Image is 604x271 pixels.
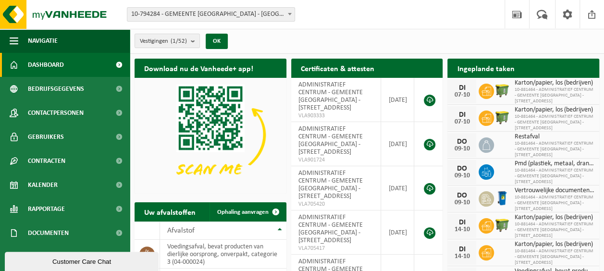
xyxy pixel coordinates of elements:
[514,241,594,248] span: Karton/papier, los (bedrijven)
[447,59,524,77] h2: Ingeplande taken
[135,78,286,192] img: Download de VHEPlus App
[28,53,64,77] span: Dashboard
[291,59,384,77] h2: Certificaten & attesten
[171,38,187,44] count: (1/52)
[28,197,65,221] span: Rapportage
[494,82,510,99] img: WB-1100-HPE-GN-51
[5,250,160,271] iframe: chat widget
[381,210,414,255] td: [DATE]
[514,133,594,141] span: Restafval
[514,114,594,131] span: 10-881464 - ADMINISTRATIEF CENTRUM - GEMEENTE [GEOGRAPHIC_DATA] - [STREET_ADDRESS]
[452,119,471,125] div: 07-10
[381,166,414,210] td: [DATE]
[135,34,200,48] button: Vestigingen(1/52)
[28,221,69,245] span: Documenten
[298,170,363,200] span: ADMINISTRATIEF CENTRUM - GEMEENTE [GEOGRAPHIC_DATA] - [STREET_ADDRESS]
[514,222,594,239] span: 10-881464 - ADMINISTRATIEF CENTRUM - GEMEENTE [GEOGRAPHIC_DATA] - [STREET_ADDRESS]
[28,125,64,149] span: Gebruikers
[514,214,594,222] span: Karton/papier, los (bedrijven)
[452,146,471,152] div: 09-10
[217,209,269,215] span: Ophaling aanvragen
[452,226,471,233] div: 14-10
[298,125,363,156] span: ADMINISTRATIEF CENTRUM - GEMEENTE [GEOGRAPHIC_DATA] - [STREET_ADDRESS]
[514,106,594,114] span: Karton/papier, los (bedrijven)
[452,192,471,199] div: DO
[452,219,471,226] div: DI
[514,187,594,195] span: Vertrouwelijke documenten (recyclage)
[298,214,363,244] span: ADMINISTRATIEF CENTRUM - GEMEENTE [GEOGRAPHIC_DATA] - [STREET_ADDRESS]
[381,78,414,122] td: [DATE]
[452,246,471,253] div: DI
[452,253,471,260] div: 14-10
[298,81,363,111] span: ADMINISTRATIEF CENTRUM - GEMEENTE [GEOGRAPHIC_DATA] - [STREET_ADDRESS]
[452,111,471,119] div: DI
[514,168,594,185] span: 10-881464 - ADMINISTRATIEF CENTRUM - GEMEENTE [GEOGRAPHIC_DATA] - [STREET_ADDRESS]
[514,79,594,87] span: Karton/papier, los (bedrijven)
[514,87,594,104] span: 10-881464 - ADMINISTRATIEF CENTRUM - GEMEENTE [GEOGRAPHIC_DATA] - [STREET_ADDRESS]
[514,160,594,168] span: Pmd (plastiek, metaal, drankkartons) (bedrijven)
[28,149,65,173] span: Contracten
[298,112,374,120] span: VLA903333
[452,84,471,92] div: DI
[127,8,295,21] span: 10-794284 - GEMEENTE BEVEREN - BEVEREN-WAAS
[28,245,72,269] span: Product Shop
[514,195,594,212] span: 10-881464 - ADMINISTRATIEF CENTRUM - GEMEENTE [GEOGRAPHIC_DATA] - [STREET_ADDRESS]
[452,172,471,179] div: 09-10
[494,109,510,125] img: WB-1100-HPE-GN-51
[298,156,374,164] span: VLA901724
[298,245,374,252] span: VLA705417
[135,202,205,221] h2: Uw afvalstoffen
[160,240,286,269] td: voedingsafval, bevat producten van dierlijke oorsprong, onverpakt, categorie 3 (04-000024)
[381,122,414,166] td: [DATE]
[298,200,374,208] span: VLA705420
[452,165,471,172] div: DO
[494,190,510,206] img: WB-0240-HPE-BE-09
[452,92,471,99] div: 07-10
[206,34,228,49] button: OK
[494,217,510,233] img: WB-1100-HPE-GN-51
[210,202,285,222] a: Ophaling aanvragen
[452,199,471,206] div: 09-10
[514,141,594,158] span: 10-881464 - ADMINISTRATIEF CENTRUM - GEMEENTE [GEOGRAPHIC_DATA] - [STREET_ADDRESS]
[452,138,471,146] div: DO
[514,248,594,266] span: 10-881464 - ADMINISTRATIEF CENTRUM - GEMEENTE [GEOGRAPHIC_DATA] - [STREET_ADDRESS]
[167,227,195,234] span: Afvalstof
[28,77,84,101] span: Bedrijfsgegevens
[140,34,187,49] span: Vestigingen
[127,7,295,22] span: 10-794284 - GEMEENTE BEVEREN - BEVEREN-WAAS
[28,29,58,53] span: Navigatie
[135,59,263,77] h2: Download nu de Vanheede+ app!
[28,101,84,125] span: Contactpersonen
[28,173,58,197] span: Kalender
